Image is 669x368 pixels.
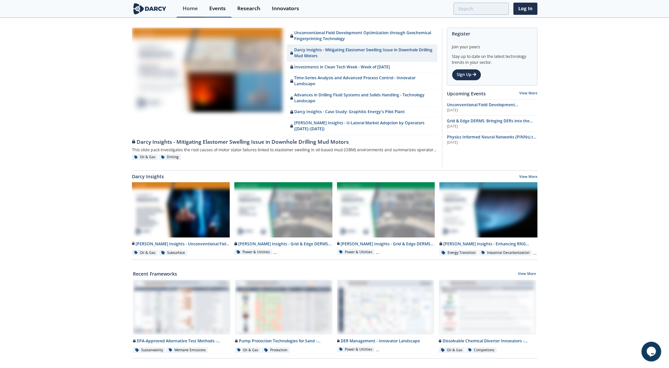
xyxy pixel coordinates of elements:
div: [PERSON_NAME] Insights - Grid & Edge DERMS Integration [234,241,332,247]
div: Oil & Gas [439,347,465,353]
a: EPA-Approved Alternative Test Methods - Innovator Comparison preview EPA-Approved Alternative Tes... [131,280,233,354]
div: Power & Utilities [337,347,375,353]
div: Oil & Gas [235,347,261,353]
div: Register [452,28,532,39]
div: Home [183,6,198,11]
div: Join your peers [452,39,532,50]
a: Grid & Edge DERMS: Bringing DERs into the Control Room [DATE] [447,118,537,129]
div: Oil & Gas [132,154,158,160]
div: Research [237,6,260,11]
div: Subsurface [159,250,187,256]
iframe: chat widget [641,342,662,361]
a: Darcy Insights - Mitigating Elastomer Swelling Issue in Downhole Drilling Mud Motors [287,45,437,62]
a: Investments in Clean Tech Week - Week of [DATE] [287,62,437,73]
a: Dissolvable Chemical Diverter Innovators - Innovator Landscape preview Dissolvable Chemical Diver... [436,280,538,354]
div: EPA-Approved Alternative Test Methods - Innovator Comparison [133,338,230,344]
a: Upcoming Events [447,90,486,97]
span: Unconventional Field Development Optimization through Geochemical Fingerprinting Technology [447,102,518,120]
input: Advanced Search [453,3,509,15]
a: View More [519,174,537,180]
a: Darcy Insights - Mitigating Elastomer Swelling Issue in Downhole Drilling Mud Motors [132,135,437,146]
div: Power & Utilities [234,249,272,255]
a: [PERSON_NAME] Insights - U-Lateral Market Adoption by Operators ([DATE]–[DATE]) [287,118,437,135]
span: Physics Informed Neural Networks (PINNs) to Accelerate Subsurface Scenario Analysis [447,134,536,146]
a: Darcy Insights - Grid & Edge DERMS Consolidated Deck preview [PERSON_NAME] Insights - Grid & Edge... [335,182,437,256]
div: Events [209,6,226,11]
a: View More [519,91,537,95]
a: Log In [513,3,537,15]
a: Sign Up [452,69,481,80]
div: This slide pack investigates the root causes of motor stator failures linked to elastomer swellin... [132,146,437,154]
div: [PERSON_NAME] Insights - Grid & Edge DERMS Consolidated Deck [337,241,435,247]
a: Darcy Insights - Case Study: Graphitic Energy's Pilot Plant [287,107,437,117]
a: Darcy Insights - Enhancing RNG innovation preview [PERSON_NAME] Insights - Enhancing RNG innovati... [437,182,540,256]
div: Energy Transition [439,250,478,256]
div: Completions [466,347,497,353]
a: Darcy Insights - Unconventional Field Development Optimization through Geochemical Fingerprinting... [130,182,232,256]
a: Unconventional Field Development Optimization through Geochemical Fingerprinting Technology [DATE] [447,102,537,113]
div: [PERSON_NAME] Insights - Enhancing RNG innovation [439,241,537,247]
a: DER Management - Innovator Landscape preview DER Management - Innovator Landscape Power & Utilities [335,280,437,354]
div: Methane Emissions [167,347,208,353]
div: Oil & Gas [132,250,158,256]
div: [DATE] [447,124,537,129]
a: Recent Frameworks [133,270,177,277]
div: DER Management - Innovator Landscape [337,338,434,344]
div: Pump Protection Technologies for Sand - Innovator Shortlist [235,338,332,344]
a: Unconventional Field Development Optimization through Geochemical Fingerprinting Technology [287,28,437,45]
span: Grid & Edge DERMS: Bringing DERs into the Control Room [447,118,533,130]
div: Stay up to date on the latest technology trends in your sector. [452,50,532,65]
div: Power & Utilities [337,249,375,255]
div: Dissolvable Chemical Diverter Innovators - Innovator Landscape [439,338,536,344]
img: logo-wide.svg [132,3,168,14]
div: Unconventional Field Development Optimization through Geochemical Fingerprinting Technology [290,30,434,42]
a: Darcy Insights [132,173,164,180]
div: Industrial Decarbonization [479,250,532,256]
div: [DATE] [447,140,537,145]
div: [PERSON_NAME] Insights - Unconventional Field Development Optimization through Geochemical Finger... [132,241,230,247]
div: Drilling [159,154,181,160]
div: Darcy Insights - Mitigating Elastomer Swelling Issue in Downhole Drilling Mud Motors [132,138,437,146]
a: View More [518,271,536,277]
a: Darcy Insights - Grid & Edge DERMS Integration preview [PERSON_NAME] Insights - Grid & Edge DERMS... [232,182,335,256]
div: [DATE] [447,108,537,113]
div: Innovators [272,6,299,11]
a: Advances in Drilling Fluid Systems and Solids Handling - Technology Landscape [287,90,437,107]
a: Time-Series Analysis and Advanced Process Control - Innovator Landscape [287,73,437,90]
a: Physics Informed Neural Networks (PINNs) to Accelerate Subsurface Scenario Analysis [DATE] [447,134,537,145]
div: Sustainability [133,347,165,353]
div: Production [262,347,290,353]
a: Pump Protection Technologies for Sand - Innovator Shortlist preview Pump Protection Technologies ... [233,280,335,354]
